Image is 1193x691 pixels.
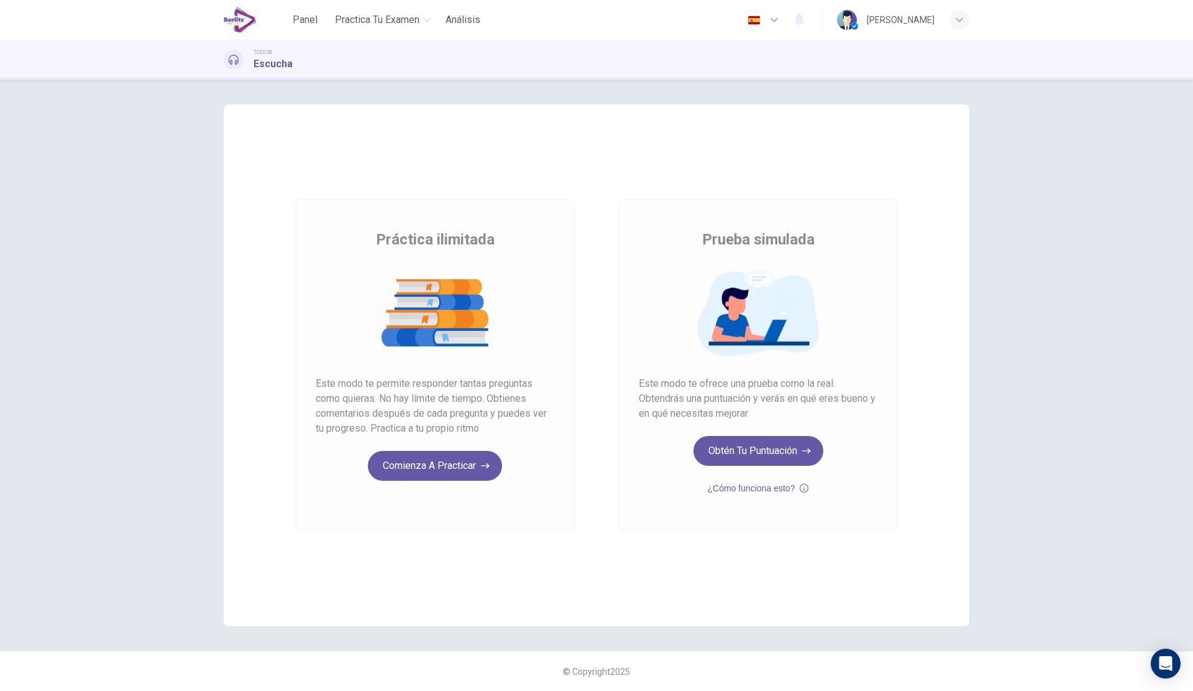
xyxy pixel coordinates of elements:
[1151,649,1181,679] div: Open Intercom Messenger
[837,10,857,30] img: Profile picture
[441,9,485,31] button: Análisis
[639,376,877,421] span: Este modo te ofrece una prueba como la real. Obtendrás una puntuación y verás en qué eres bueno y...
[293,12,318,27] span: Panel
[224,7,285,32] a: EduSynch logo
[330,9,436,31] button: Practica tu examen
[254,57,293,72] h1: Escucha
[708,481,809,496] button: ¿Cómo funciona esto?
[316,376,554,436] span: Este modo te permite responder tantas preguntas como quieras. No hay límite de tiempo. Obtienes c...
[285,9,325,31] button: Panel
[376,230,495,249] span: Práctica ilimitada
[335,12,419,27] span: Practica tu examen
[563,667,630,677] span: © Copyright 2025
[446,12,480,27] span: Análisis
[702,230,815,249] span: Prueba simulada
[224,7,257,32] img: EduSynch logo
[254,48,272,57] span: TOEIC®
[746,16,762,25] img: es
[368,451,502,481] button: Comienza a practicar
[693,436,823,466] button: Obtén tu puntuación
[867,12,935,27] div: [PERSON_NAME]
